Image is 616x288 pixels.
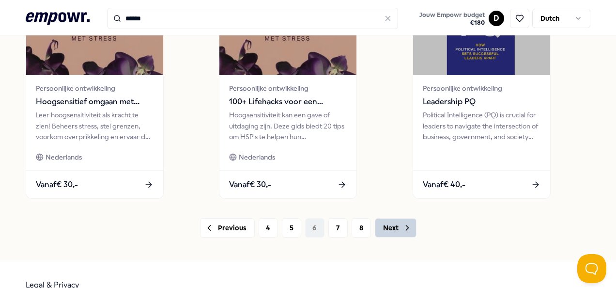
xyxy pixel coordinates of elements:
span: Persoonlijke ontwikkeling [423,83,540,94]
span: Vanaf € 30,- [36,178,78,191]
span: Hoogsensitief omgaan met stress [36,96,154,108]
span: Nederlands [46,152,82,162]
button: 8 [352,218,371,238]
div: Hoogsensitiviteit kan een gave of uitdaging zijn. Deze gids biedt 20 tips om HSP's te helpen hun ... [229,110,347,142]
button: Next [375,218,416,238]
span: Nederlands [239,152,275,162]
div: Political Intelligence (PQ) is crucial for leaders to navigate the intersection of business, gove... [423,110,540,142]
button: 7 [328,218,348,238]
iframe: Help Scout Beacon - Open [577,254,606,283]
span: Persoonlijke ontwikkeling [229,83,347,94]
button: 5 [282,218,301,238]
button: D [489,11,504,26]
button: Jouw Empowr budget€180 [417,9,487,29]
a: Jouw Empowr budget€180 [416,8,489,29]
span: Vanaf € 30,- [229,178,271,191]
span: Leadership PQ [423,96,540,108]
button: 4 [259,218,278,238]
input: Search for products, categories or subcategories [108,8,398,29]
span: 100+ Lifehacks voor een eenvoudiger leven met hoogsensitiviteit [229,96,347,108]
span: € 180 [419,19,485,27]
div: Leer hoogsensitiviteit als kracht te zien! Beheers stress, stel grenzen, voorkom overprikkeling e... [36,110,154,142]
span: Persoonlijke ontwikkeling [36,83,154,94]
span: Jouw Empowr budget [419,11,485,19]
span: Vanaf € 40,- [423,178,465,191]
button: Previous [200,218,255,238]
